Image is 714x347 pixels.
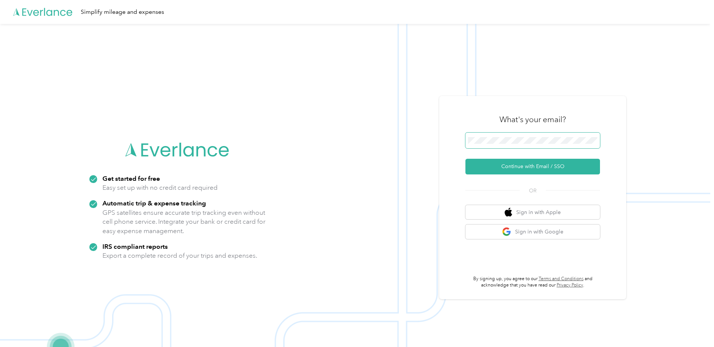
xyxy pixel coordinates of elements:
div: Simplify mileage and expenses [81,7,164,17]
span: OR [520,187,546,195]
strong: IRS compliant reports [102,242,168,250]
button: Continue with Email / SSO [465,159,600,174]
a: Terms and Conditions [539,276,584,282]
strong: Get started for free [102,174,160,182]
button: google logoSign in with Google [465,224,600,239]
p: GPS satellites ensure accurate trip tracking even without cell phone service. Integrate your bank... [102,208,266,236]
img: google logo [502,227,511,236]
h3: What's your email? [499,114,566,125]
a: Privacy Policy [557,282,583,288]
button: apple logoSign in with Apple [465,205,600,220]
p: Export a complete record of your trips and expenses. [102,251,257,260]
p: Easy set up with no credit card required [102,183,218,192]
img: apple logo [505,208,512,217]
strong: Automatic trip & expense tracking [102,199,206,207]
p: By signing up, you agree to our and acknowledge that you have read our . [465,276,600,289]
